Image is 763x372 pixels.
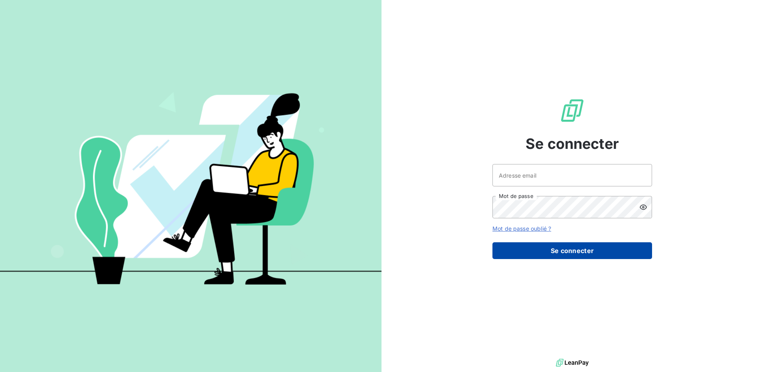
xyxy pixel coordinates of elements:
[556,357,589,369] img: logo
[526,133,619,154] span: Se connecter
[492,225,551,232] a: Mot de passe oublié ?
[492,164,652,186] input: placeholder
[492,242,652,259] button: Se connecter
[559,98,585,123] img: Logo LeanPay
